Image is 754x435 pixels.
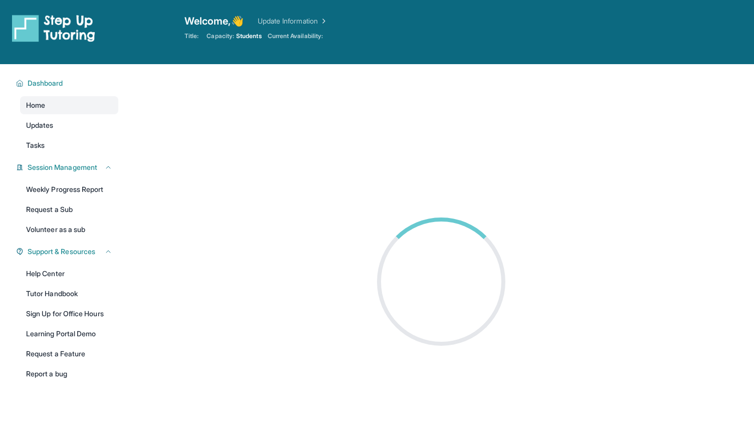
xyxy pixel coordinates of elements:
[20,325,118,343] a: Learning Portal Demo
[318,16,328,26] img: Chevron Right
[184,14,244,28] span: Welcome, 👋
[236,32,262,40] span: Students
[184,32,199,40] span: Title:
[24,78,112,88] button: Dashboard
[20,345,118,363] a: Request a Feature
[24,247,112,257] button: Support & Resources
[26,140,45,150] span: Tasks
[20,180,118,198] a: Weekly Progress Report
[20,116,118,134] a: Updates
[12,14,95,42] img: logo
[20,200,118,219] a: Request a Sub
[20,96,118,114] a: Home
[20,136,118,154] a: Tasks
[207,32,234,40] span: Capacity:
[26,100,45,110] span: Home
[20,265,118,283] a: Help Center
[20,365,118,383] a: Report a bug
[28,162,97,172] span: Session Management
[20,285,118,303] a: Tutor Handbook
[28,78,63,88] span: Dashboard
[26,120,54,130] span: Updates
[268,32,323,40] span: Current Availability:
[24,162,112,172] button: Session Management
[20,305,118,323] a: Sign Up for Office Hours
[20,221,118,239] a: Volunteer as a sub
[28,247,95,257] span: Support & Resources
[258,16,328,26] a: Update Information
